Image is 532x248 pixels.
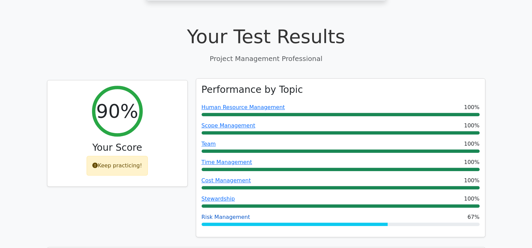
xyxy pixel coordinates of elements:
[464,177,480,185] span: 100%
[202,177,251,184] a: Cost Management
[87,156,148,175] div: Keep practicing!
[467,213,480,221] span: 67%
[202,104,285,110] a: Human Resource Management
[464,195,480,203] span: 100%
[464,103,480,111] span: 100%
[202,159,252,165] a: Time Management
[464,158,480,166] span: 100%
[202,122,255,129] a: Scope Management
[202,214,250,220] a: Risk Management
[96,100,138,122] h2: 90%
[47,25,485,48] h1: Your Test Results
[464,122,480,130] span: 100%
[464,140,480,148] span: 100%
[53,142,182,153] h3: Your Score
[202,195,235,202] a: Stewardship
[47,54,485,64] p: Project Management Professional
[202,141,216,147] a: Team
[202,84,303,96] h3: Performance by Topic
